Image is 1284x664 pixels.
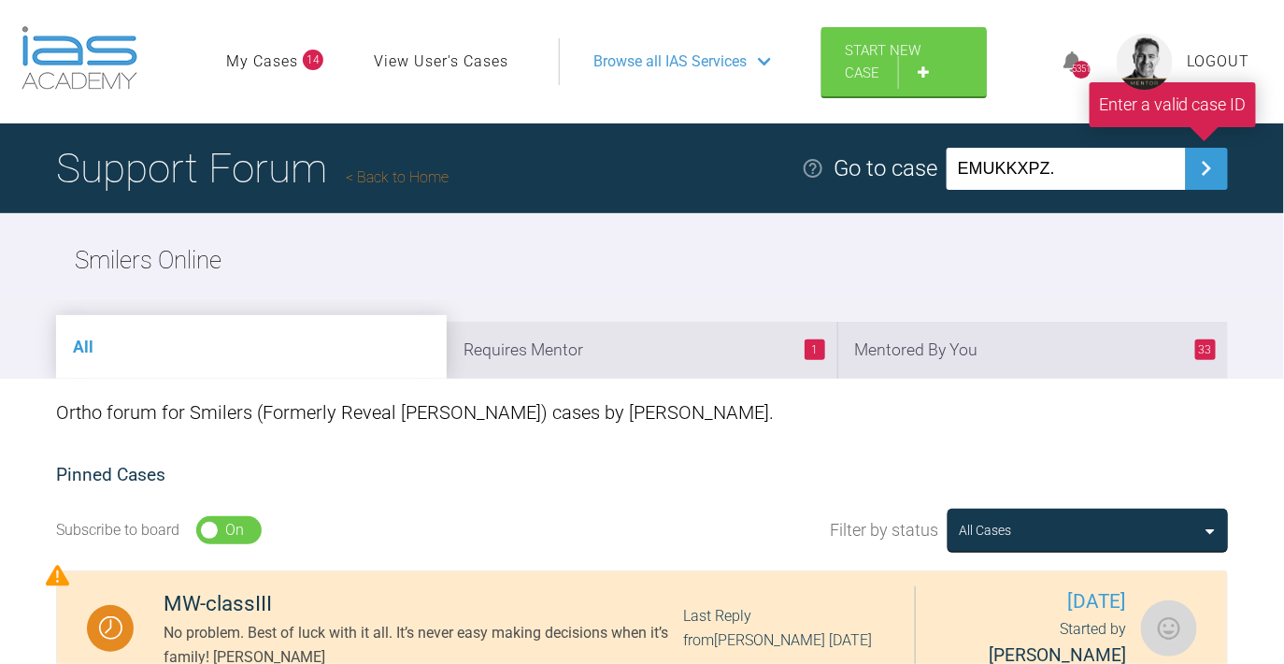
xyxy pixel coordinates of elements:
a: View User's Cases [374,50,508,74]
h2: Pinned Cases [56,461,1228,490]
span: 14 [303,50,323,70]
li: Requires Mentor [447,322,837,379]
div: MW-classIII [164,587,683,621]
span: Filter by status [830,517,938,544]
img: Susan Tan [1141,600,1197,657]
a: Logout [1188,50,1250,74]
img: help.e70b9f3d.svg [802,157,824,180]
li: All [56,315,447,379]
img: Priority [46,564,69,587]
a: Back to Home [346,168,449,186]
div: Ortho forum for Smilers (Formerly Reveal [PERSON_NAME]) cases by [PERSON_NAME]. [56,379,1228,446]
span: Browse all IAS Services [593,50,747,74]
input: Enter a support ID [947,148,1186,190]
div: 5351 [1073,61,1091,79]
span: 1 [805,339,825,360]
a: Start New Case [821,27,987,96]
div: Last Reply from [PERSON_NAME] [DATE] [683,604,885,652]
span: 33 [1195,339,1216,360]
h2: Smilers Online [75,241,221,281]
div: Subscribe to board [56,518,179,542]
div: Go to case [834,151,937,186]
a: My Cases [226,50,298,74]
img: Waiting [99,616,122,640]
h1: Support Forum [56,136,449,201]
img: profile.png [1117,34,1173,90]
span: Start New Case [845,42,920,81]
li: Mentored By You [837,322,1228,379]
img: chevronRight.28bd32b0.svg [1191,153,1221,183]
div: On [226,518,245,542]
div: All Cases [959,520,1011,541]
span: [DATE] [946,586,1126,617]
img: logo-light.3e3ef733.png [21,26,137,90]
